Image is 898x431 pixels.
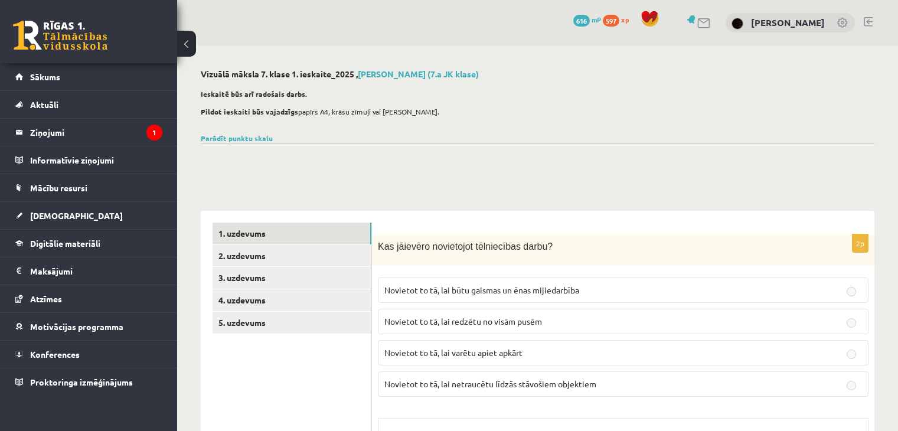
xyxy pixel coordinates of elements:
[30,321,123,332] span: Motivācijas programma
[15,146,162,174] a: Informatīvie ziņojumi
[384,316,542,326] span: Novietot to tā, lai redzētu no visām pusēm
[13,21,107,50] a: Rīgas 1. Tālmācības vidusskola
[621,15,629,24] span: xp
[30,99,58,110] span: Aktuāli
[30,146,162,174] legend: Informatīvie ziņojumi
[732,18,743,30] img: Linda Rutka
[847,318,856,328] input: Novietot to tā, lai redzētu no visām pusēm
[201,107,298,116] strong: Pildot ieskaiti būs vajadzīgs
[592,15,601,24] span: mP
[30,257,162,285] legend: Maksājumi
[751,17,825,28] a: [PERSON_NAME]
[15,230,162,257] a: Digitālie materiāli
[30,210,123,221] span: [DEMOGRAPHIC_DATA]
[15,313,162,340] a: Motivācijas programma
[15,257,162,285] a: Maksājumi
[573,15,590,27] span: 616
[15,368,162,396] a: Proktoringa izmēģinājums
[213,267,371,289] a: 3. uzdevums
[603,15,635,24] a: 597 xp
[852,234,868,253] p: 2p
[30,119,162,146] legend: Ziņojumi
[30,238,100,249] span: Digitālie materiāli
[30,377,133,387] span: Proktoringa izmēģinājums
[15,285,162,312] a: Atzīmes
[573,15,601,24] a: 616 mP
[146,125,162,141] i: 1
[30,71,60,82] span: Sākums
[384,285,579,295] span: Novietot to tā, lai būtu gaismas un ēnas mijiedarbība
[15,63,162,90] a: Sākums
[15,341,162,368] a: Konferences
[15,174,162,201] a: Mācību resursi
[213,289,371,311] a: 4. uzdevums
[30,182,87,193] span: Mācību resursi
[847,381,856,390] input: Novietot to tā, lai netraucētu līdzās stāvošiem objektiem
[603,15,619,27] span: 597
[201,69,874,79] h2: Vizuālā māksla 7. klase 1. ieskaite_2025 ,
[213,223,371,244] a: 1. uzdevums
[30,349,80,360] span: Konferences
[213,312,371,334] a: 5. uzdevums
[201,89,308,99] strong: Ieskaitē būs arī radošais darbs.
[213,245,371,267] a: 2. uzdevums
[201,106,868,117] p: papīrs A4, krāsu zīmuļi vai [PERSON_NAME].
[847,287,856,296] input: Novietot to tā, lai būtu gaismas un ēnas mijiedarbība
[378,241,553,252] span: Kas jāievēro novietojot tēlniecības darbu?
[847,350,856,359] input: Novietot to tā, lai varētu apiet apkārt
[15,119,162,146] a: Ziņojumi1
[384,378,596,389] span: Novietot to tā, lai netraucētu līdzās stāvošiem objektiem
[15,202,162,229] a: [DEMOGRAPHIC_DATA]
[30,293,62,304] span: Atzīmes
[358,68,479,79] a: [PERSON_NAME] (7.a JK klase)
[384,347,523,358] span: Novietot to tā, lai varētu apiet apkārt
[15,91,162,118] a: Aktuāli
[201,133,273,143] a: Parādīt punktu skalu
